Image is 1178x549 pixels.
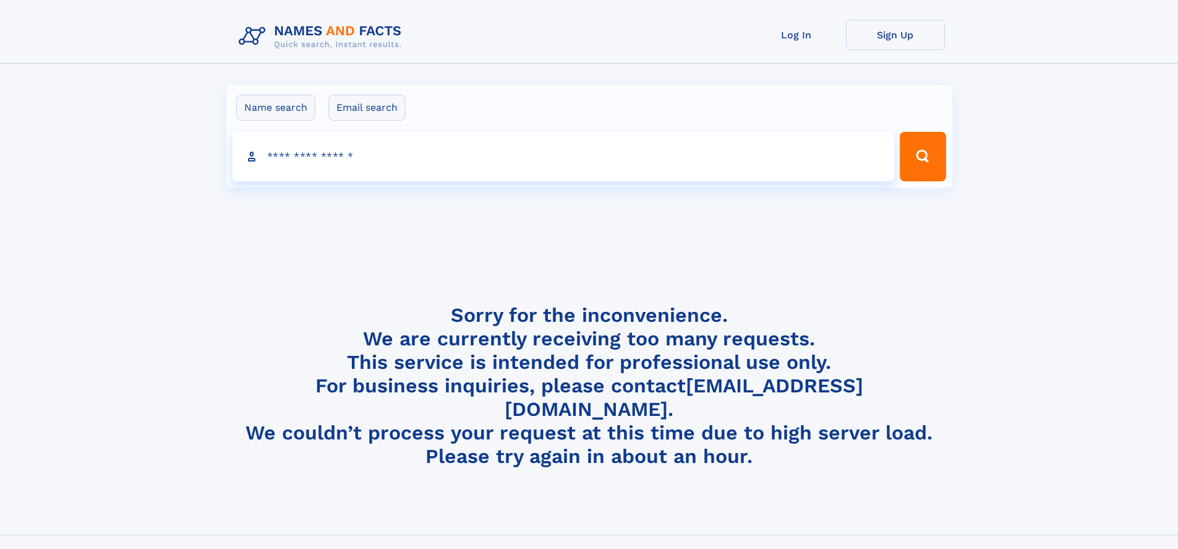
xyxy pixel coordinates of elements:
[234,20,412,53] img: Logo Names and Facts
[747,20,846,50] a: Log In
[236,95,315,121] label: Name search
[900,132,945,181] button: Search Button
[234,303,945,469] h4: Sorry for the inconvenience. We are currently receiving too many requests. This service is intend...
[328,95,406,121] label: Email search
[233,132,895,181] input: search input
[846,20,945,50] a: Sign Up
[505,374,863,421] a: [EMAIL_ADDRESS][DOMAIN_NAME]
